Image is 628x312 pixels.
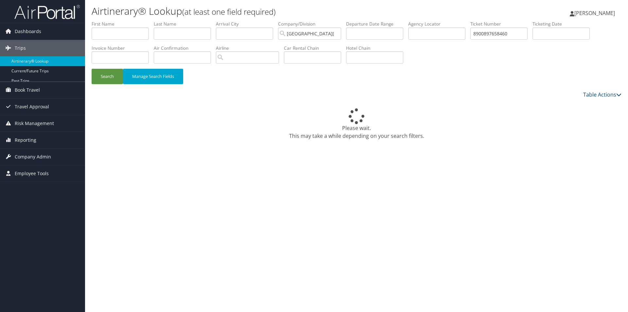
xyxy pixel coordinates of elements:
[92,69,123,84] button: Search
[92,21,154,27] label: First Name
[470,21,532,27] label: Ticket Number
[570,3,621,23] a: [PERSON_NAME]
[346,21,408,27] label: Departure Date Range
[532,21,595,27] label: Ticketing Date
[408,21,470,27] label: Agency Locator
[216,45,284,51] label: Airline
[284,45,346,51] label: Car Rental Chain
[154,21,216,27] label: Last Name
[15,23,41,40] span: Dashboards
[15,82,40,98] span: Book Travel
[182,6,276,17] small: (at least one field required)
[574,9,615,17] span: [PERSON_NAME]
[15,115,54,132] span: Risk Management
[583,91,621,98] a: Table Actions
[123,69,183,84] button: Manage Search Fields
[92,45,154,51] label: Invoice Number
[154,45,216,51] label: Air Confirmation
[15,149,51,165] span: Company Admin
[15,132,36,148] span: Reporting
[92,108,621,140] div: Please wait. This may take a while depending on your search filters.
[278,21,346,27] label: Company/Division
[15,165,49,182] span: Employee Tools
[14,4,80,20] img: airportal-logo.png
[346,45,408,51] label: Hotel Chain
[216,21,278,27] label: Arrival City
[92,4,445,18] h1: Airtinerary® Lookup
[15,99,49,115] span: Travel Approval
[15,40,26,56] span: Trips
